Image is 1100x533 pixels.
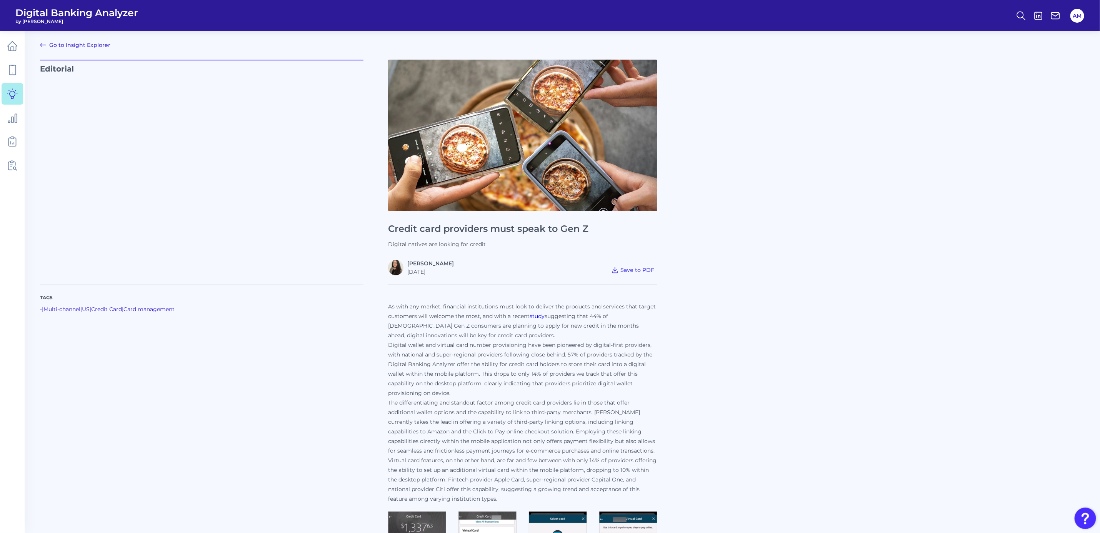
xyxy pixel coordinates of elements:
[388,302,657,504] p: As with any market, financial institutions must look to deliver the products and services that ta...
[80,306,82,313] span: |
[40,40,110,50] a: Go to Insight Explorer
[1070,9,1084,23] button: AM
[123,306,175,313] a: Card management
[608,265,657,275] button: Save to PDF
[91,306,122,313] a: Credit Card
[620,266,654,273] span: Save to PDF
[40,306,42,313] span: -
[82,306,90,313] a: US
[40,294,363,301] p: Tags
[388,223,657,235] h1: Credit card providers must speak to Gen Z
[43,306,80,313] a: Multi-channel
[42,306,43,313] span: |
[388,260,403,275] img: Image.jpg
[15,18,138,24] span: by [PERSON_NAME]
[40,60,363,275] p: Editorial
[90,306,91,313] span: |
[388,241,657,248] p: Digital natives are looking for credit
[530,313,545,320] a: study
[407,268,454,275] div: [DATE]
[1075,508,1096,529] button: Open Resource Center
[388,60,657,211] img: yoav-aziz-1uQQrwzjKms-unsplash.jpg
[15,7,138,18] span: Digital Banking Analyzer
[122,306,123,313] span: |
[407,260,454,267] a: [PERSON_NAME]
